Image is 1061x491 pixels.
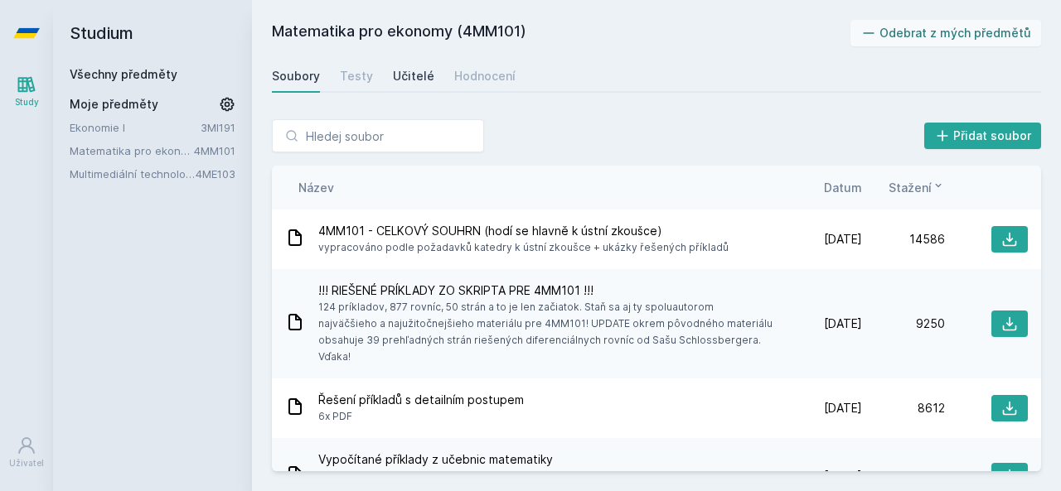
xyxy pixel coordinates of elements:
span: Vypočítané příklady z učebnic matematiky [318,451,773,468]
a: 4MM101 [194,144,235,157]
a: 3MI191 [201,121,235,134]
div: Hodnocení [454,68,516,84]
a: Testy [340,60,373,93]
button: Odebrat z mých předmětů [850,20,1042,46]
button: Název [298,179,334,196]
a: 4ME103 [196,167,235,181]
button: Stažení [889,179,945,196]
a: Hodnocení [454,60,516,93]
span: [DATE] [824,231,862,248]
div: 8612 [862,400,945,416]
a: Učitelé [393,60,434,93]
a: Multimediální technologie [70,166,196,182]
a: Všechny předměty [70,67,177,81]
div: 7889 [862,468,945,484]
span: 124 príkladov, 877 rovníc, 50 strán a to je len začiatok. Staň sa aj ty spoluautorom najväčšieho ... [318,299,773,365]
div: Uživatel [9,457,44,469]
div: Study [15,96,39,108]
div: Učitelé [393,68,434,84]
span: Moje předměty [70,96,158,113]
div: Testy [340,68,373,84]
h2: Matematika pro ekonomy (4MM101) [272,20,850,46]
span: Řešení příkladů s detailním postupem [318,392,524,408]
input: Hledej soubor [272,119,484,152]
span: [DATE] [824,315,862,332]
span: 6x PDF [318,408,524,425]
div: 14586 [862,231,945,248]
span: !!! RIEŠENÉ PRÍKLADY ZO SKRIPTA PRE 4MM101 !!! [318,282,773,299]
div: Soubory [272,68,320,84]
span: [DATE] [824,400,862,416]
span: 4MM101 - CELKOVÝ SOUHRN (hodí se hlavně k ústní zkoušce) [318,223,729,239]
span: [DATE] [824,468,862,484]
a: Study [3,66,50,117]
a: Uživatel [3,427,50,478]
a: Matematika pro ekonomy [70,142,194,159]
span: Stažení [889,179,932,196]
button: Přidat soubor [924,123,1042,149]
a: Soubory [272,60,320,93]
button: Datum [824,179,862,196]
span: vypracováno podle požadavků katedry k ústní zkoušce + ukázky řešených příkladů [318,239,729,256]
div: 9250 [862,315,945,332]
a: Ekonomie I [70,119,201,136]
